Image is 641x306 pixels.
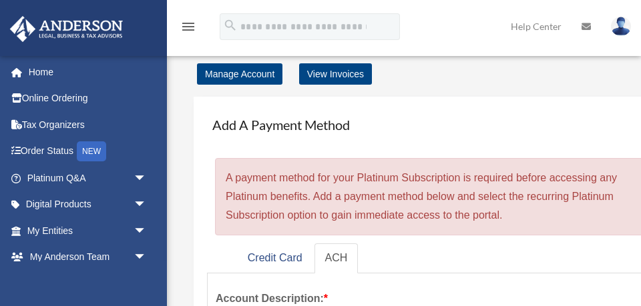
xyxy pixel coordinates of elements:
[77,141,106,161] div: NEW
[9,217,167,244] a: My Entitiesarrow_drop_down
[223,18,238,33] i: search
[9,85,167,112] a: Online Ordering
[299,63,372,85] a: View Invoices
[9,111,167,138] a: Tax Organizers
[9,138,167,165] a: Order StatusNEW
[9,244,167,271] a: My Anderson Teamarrow_drop_down
[180,23,196,35] a: menu
[6,16,127,42] img: Anderson Advisors Platinum Portal
[134,244,160,271] span: arrow_drop_down
[237,243,313,273] a: Credit Card
[134,217,160,245] span: arrow_drop_down
[9,165,167,191] a: Platinum Q&Aarrow_drop_down
[9,59,167,85] a: Home
[197,63,282,85] a: Manage Account
[134,191,160,219] span: arrow_drop_down
[9,191,167,218] a: Digital Productsarrow_drop_down
[611,17,631,36] img: User Pic
[134,165,160,192] span: arrow_drop_down
[180,19,196,35] i: menu
[314,243,359,273] a: ACH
